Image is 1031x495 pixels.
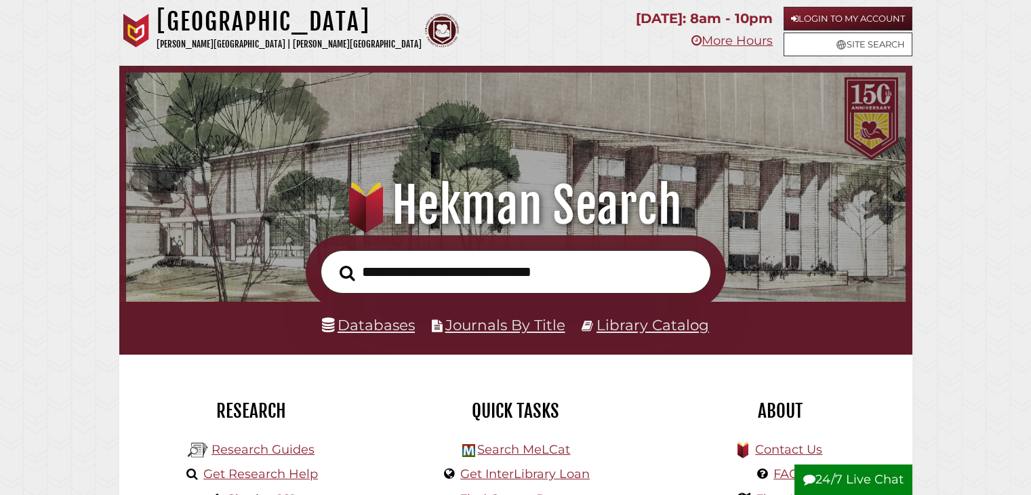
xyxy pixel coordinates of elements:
img: Calvin University [119,14,153,47]
i: Search [340,264,355,281]
img: Hekman Library Logo [188,440,208,460]
h1: Hekman Search [141,176,889,235]
a: Login to My Account [784,7,912,31]
a: Contact Us [755,442,822,457]
h2: Quick Tasks [394,399,638,422]
button: Search [333,261,362,285]
h1: [GEOGRAPHIC_DATA] [157,7,422,37]
img: Hekman Library Logo [462,444,475,457]
a: More Hours [691,33,773,48]
a: FAQs [773,467,805,481]
a: Get Research Help [203,467,318,481]
p: [DATE]: 8am - 10pm [636,7,773,31]
a: Journals By Title [445,316,565,334]
img: Calvin Theological Seminary [425,14,459,47]
h2: About [658,399,902,422]
a: Search MeLCat [477,442,570,457]
a: Library Catalog [597,316,709,334]
a: Databases [322,316,415,334]
p: [PERSON_NAME][GEOGRAPHIC_DATA] | [PERSON_NAME][GEOGRAPHIC_DATA] [157,37,422,52]
h2: Research [129,399,373,422]
a: Get InterLibrary Loan [460,467,590,481]
a: Site Search [784,33,912,56]
a: Research Guides [211,442,315,457]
